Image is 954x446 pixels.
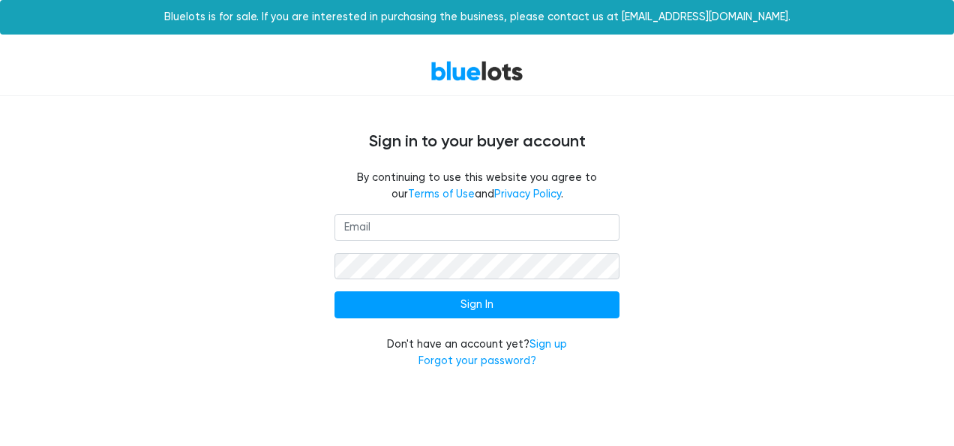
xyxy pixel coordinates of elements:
input: Sign In [334,291,619,318]
h4: Sign in to your buyer account [27,132,927,152]
a: Sign up [529,338,567,351]
input: Email [334,214,619,241]
a: BlueLots [430,60,523,82]
fieldset: By continuing to use this website you agree to our and . [334,170,619,202]
a: Terms of Use [408,188,475,200]
div: Don't have an account yet? [334,336,619,369]
a: Privacy Policy [494,188,561,200]
a: Forgot your password? [418,354,536,367]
